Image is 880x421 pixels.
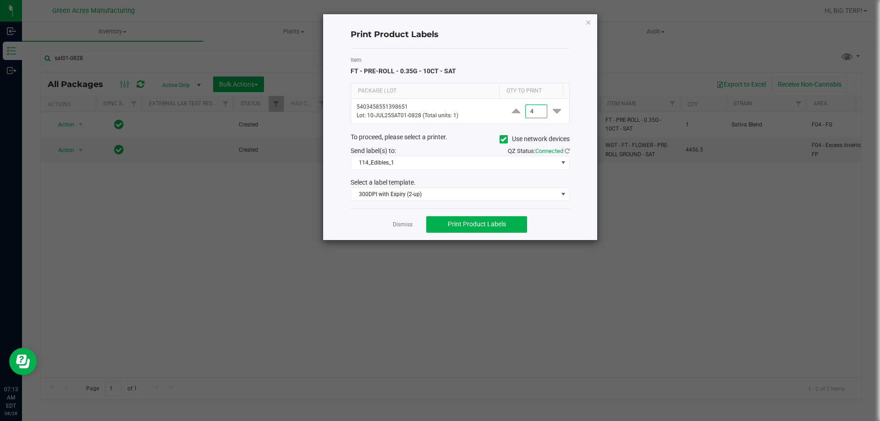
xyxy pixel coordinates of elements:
[351,29,570,41] h4: Print Product Labels
[351,156,558,169] span: 114_Edibles_1
[351,67,456,75] span: FT - PRE-ROLL - 0.35G - 10CT - SAT
[351,83,499,99] th: Package | Lot
[344,178,577,187] div: Select a label template.
[393,221,412,229] a: Dismiss
[9,348,37,375] iframe: Resource center
[508,148,570,154] span: QZ Status:
[351,56,570,64] label: Item
[351,188,558,201] span: 300DPI with Expiry (2-up)
[448,220,506,228] span: Print Product Labels
[344,132,577,146] div: To proceed, please select a printer.
[500,134,570,144] label: Use network devices
[351,147,396,154] span: Send label(s) to:
[426,216,527,233] button: Print Product Labels
[357,103,498,111] p: 5403458551398651
[357,111,498,120] p: Lot: 10-JUL25SAT01-0828 (Total units: 1)
[535,148,563,154] span: Connected
[499,83,563,99] th: Qty to Print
